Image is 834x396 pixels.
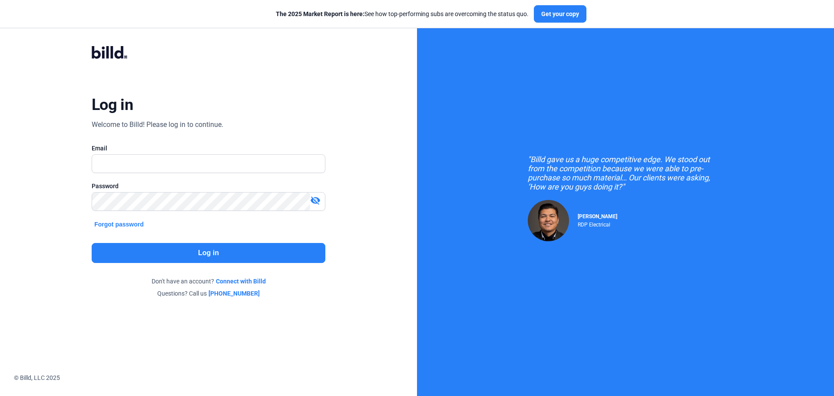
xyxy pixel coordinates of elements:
mat-icon: visibility_off [310,195,321,206]
button: Log in [92,243,325,263]
div: Welcome to Billd! Please log in to continue. [92,120,223,130]
div: "Billd gave us a huge competitive edge. We stood out from the competition because we were able to... [528,155,723,191]
div: Password [92,182,325,190]
a: Connect with Billd [216,277,266,286]
a: [PHONE_NUMBER] [208,289,260,298]
div: Log in [92,95,133,114]
button: Get your copy [534,5,586,23]
div: See how top-performing subs are overcoming the status quo. [276,10,529,18]
span: The 2025 Market Report is here: [276,10,364,17]
span: [PERSON_NAME] [578,213,617,220]
div: Don't have an account? [92,277,325,286]
div: RDP Electrical [578,220,617,228]
button: Forgot password [92,220,146,229]
div: Email [92,144,325,153]
div: Questions? Call us [92,289,325,298]
img: Raul Pacheco [528,200,569,241]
